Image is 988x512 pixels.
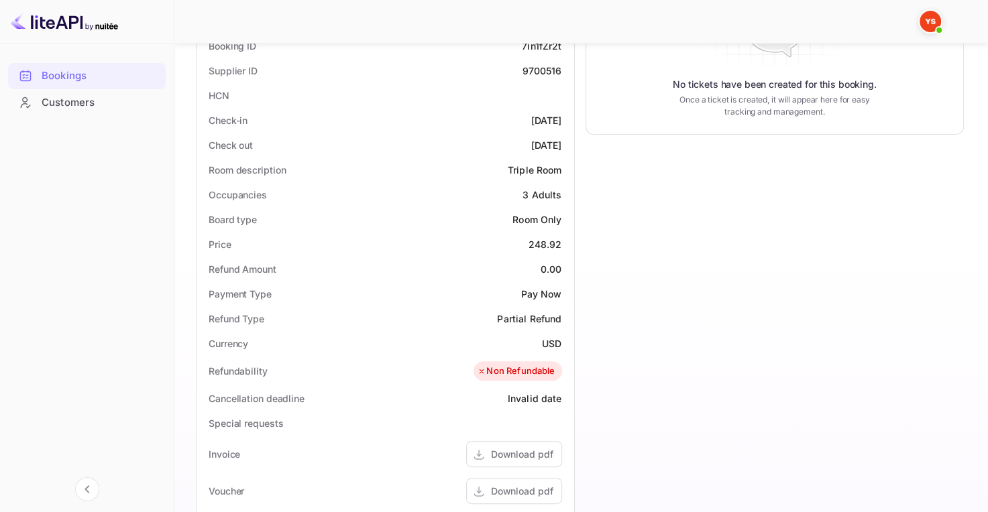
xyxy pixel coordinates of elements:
div: [DATE] [531,138,562,152]
ya-tr-span: Triple Room [508,164,562,176]
ya-tr-span: Payment Type [209,288,272,300]
ya-tr-span: 3 Adults [523,189,561,200]
div: Bookings [8,63,166,89]
ya-tr-span: HCN [209,90,229,101]
ya-tr-span: Price [209,239,231,250]
ya-tr-span: Invalid date [508,393,562,404]
a: Bookings [8,63,166,88]
ya-tr-span: Non Refundable [486,365,555,378]
ya-tr-span: Currency [209,338,248,349]
ya-tr-span: Bookings [42,68,87,84]
a: Customers [8,90,166,115]
div: 248.92 [529,237,562,251]
ya-tr-span: Supplier ID [209,65,258,76]
ya-tr-span: Invoice [209,448,240,460]
ya-tr-span: Special requests [209,418,283,429]
img: LiteAPI logo [11,11,118,32]
ya-tr-span: 7in1fZr2t [522,40,561,52]
ya-tr-span: Booking ID [209,40,256,52]
div: Customers [8,90,166,116]
ya-tr-span: Check out [209,139,253,151]
button: Collapse navigation [75,477,99,501]
ya-tr-span: Download pdf [491,448,553,460]
ya-tr-span: Refund Type [209,313,264,324]
ya-tr-span: Check-in [209,115,248,126]
ya-tr-span: Pay Now [520,288,561,300]
ya-tr-span: Occupancies [209,189,267,200]
img: Yandex Support [920,11,941,32]
ya-tr-span: Cancellation deadline [209,393,305,404]
div: Download pdf [491,484,553,498]
ya-tr-span: Once a ticket is created, it will appear here for easy tracking and management. [673,94,875,118]
ya-tr-span: Board type [209,214,257,225]
ya-tr-span: USD [542,338,561,349]
ya-tr-span: Voucher [209,485,244,497]
ya-tr-span: Room Only [512,214,561,225]
div: 9700516 [522,64,561,78]
ya-tr-span: Refundability [209,365,268,377]
div: [DATE] [531,113,562,127]
ya-tr-span: Customers [42,95,95,111]
ya-tr-span: Partial Refund [497,313,561,324]
ya-tr-span: No tickets have been created for this booking. [673,78,877,91]
ya-tr-span: Room description [209,164,286,176]
ya-tr-span: Refund Amount [209,263,276,275]
div: 0.00 [541,262,562,276]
